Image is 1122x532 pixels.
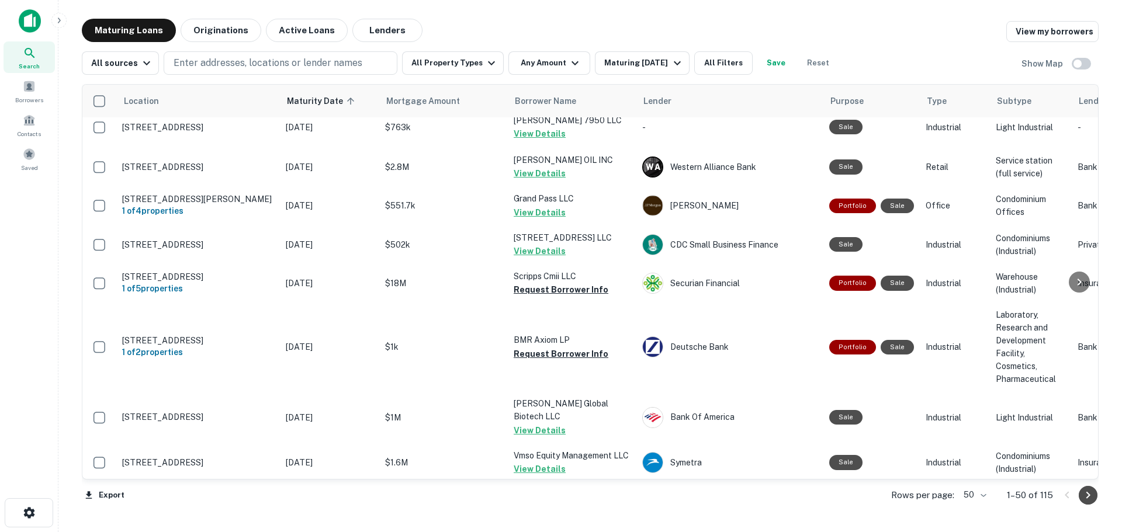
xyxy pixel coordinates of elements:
button: Enter addresses, locations or lender names [164,51,397,75]
img: picture [643,235,663,255]
th: Borrower Name [508,85,636,117]
div: All sources [91,56,154,70]
button: Originations [181,19,261,42]
p: Condominiums (Industrial) [996,232,1066,258]
p: [STREET_ADDRESS] [122,239,274,250]
th: Purpose [823,85,920,117]
p: Industrial [926,411,984,424]
button: Save your search to get updates of matches that match your search criteria. [757,51,795,75]
button: View Details [514,423,566,437]
button: Maturing Loans [82,19,176,42]
span: Purpose [830,94,864,108]
div: This is a portfolio loan with 2 properties [829,340,876,354]
p: Rows per page: [891,488,954,502]
span: Saved [21,163,38,172]
button: Reset [799,51,837,75]
p: Condominium Offices [996,193,1066,218]
a: Borrowers [4,75,55,107]
p: Vmso Equity Management LLC [514,449,631,462]
a: Contacts [4,109,55,141]
p: 1–50 of 115 [1007,488,1053,502]
th: Location [116,85,280,117]
p: [STREET_ADDRESS] [122,412,274,422]
span: Lender [643,94,671,108]
p: Industrial [926,456,984,469]
img: capitalize-icon.png [19,9,41,33]
p: [STREET_ADDRESS][PERSON_NAME] [122,194,274,204]
p: Office [926,199,984,212]
span: Borrower Name [515,94,576,108]
p: [STREET_ADDRESS] [122,122,274,133]
p: Industrial [926,238,984,251]
div: Sale [881,276,914,290]
p: Retail [926,161,984,173]
p: Scripps Cmii LLC [514,270,631,283]
img: picture [643,453,663,472]
p: Laboratory, Research and Development Facility, Cosmetics, Pharmaceutical [996,308,1066,385]
a: Search [4,41,55,73]
button: View Details [514,206,566,220]
a: View my borrowers [1006,21,1099,42]
p: [STREET_ADDRESS] [122,272,274,282]
p: [STREET_ADDRESS] [122,457,274,468]
th: Type [920,85,990,117]
span: Search [19,61,40,71]
p: [DATE] [286,121,373,134]
p: $2.8M [385,161,502,173]
div: Sale [881,199,914,213]
button: Maturing [DATE] [595,51,689,75]
p: [DATE] [286,277,373,290]
th: Subtype [990,85,1072,117]
p: $502k [385,238,502,251]
button: All Filters [694,51,753,75]
span: Location [123,94,159,108]
button: View Details [514,127,566,141]
div: This is a portfolio loan with 5 properties [829,276,876,290]
span: Borrowers [15,95,43,105]
span: Subtype [997,94,1031,108]
button: Go to next page [1079,486,1097,505]
a: Saved [4,143,55,175]
p: $551.7k [385,199,502,212]
div: Sale [881,340,914,354]
p: [PERSON_NAME] 7950 LLC [514,114,631,127]
div: Sale [829,237,863,252]
p: Industrial [926,121,984,134]
p: [DATE] [286,456,373,469]
button: Lenders [352,19,423,42]
button: Export [82,486,127,504]
p: Warehouse (Industrial) [996,270,1066,296]
p: [PERSON_NAME] Global Biotech LLC [514,397,631,423]
p: - [642,121,818,134]
p: $1.6M [385,456,502,469]
p: $763k [385,121,502,134]
button: View Details [514,166,566,180]
p: Condominiums (Industrial) [996,450,1066,475]
div: Chat Widget [1064,439,1122,495]
div: Sale [829,159,863,174]
p: W A [646,161,660,173]
p: $1M [385,411,502,424]
h6: 1 of 5 properties [122,282,274,295]
p: Grand Pass LLC [514,192,631,205]
div: Deutsche Bank [642,336,818,357]
button: View Details [514,244,566,258]
div: Sale [829,455,863,470]
p: [DATE] [286,340,373,353]
h6: Show Map [1021,57,1065,70]
p: [STREET_ADDRESS] LLC [514,231,631,244]
button: Active Loans [266,19,348,42]
p: [DATE] [286,161,373,173]
p: Light Industrial [996,121,1066,134]
img: picture [643,196,663,215]
p: $18M [385,277,502,290]
span: Type [927,94,947,108]
h6: 1 of 4 properties [122,204,274,217]
button: Request Borrower Info [514,283,608,297]
div: Sale [829,410,863,425]
th: Lender [636,85,823,117]
div: Western Alliance Bank [642,157,818,178]
button: All Property Types [402,51,504,75]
